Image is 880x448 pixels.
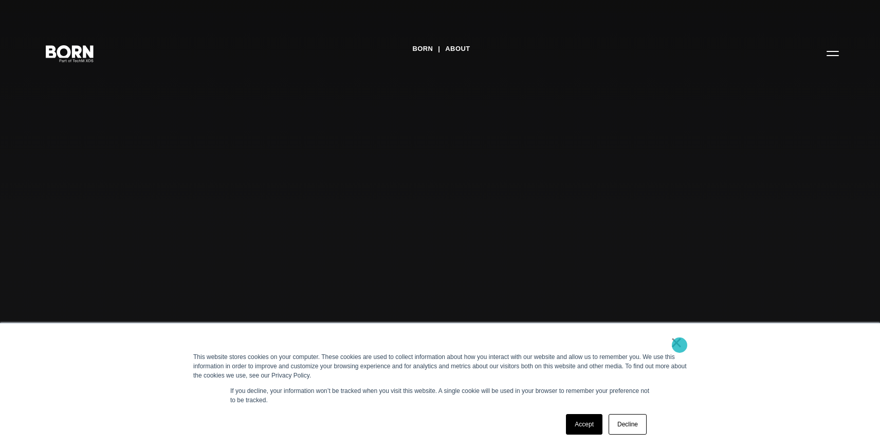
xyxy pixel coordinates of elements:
[820,42,845,64] button: Open
[412,41,433,57] a: BORN
[566,414,602,435] a: Accept
[670,338,683,347] a: ×
[445,41,470,57] a: About
[609,414,647,435] a: Decline
[193,352,687,380] div: This website stores cookies on your computer. These cookies are used to collect information about...
[230,386,650,405] p: If you decline, your information won’t be tracked when you visit this website. A single cookie wi...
